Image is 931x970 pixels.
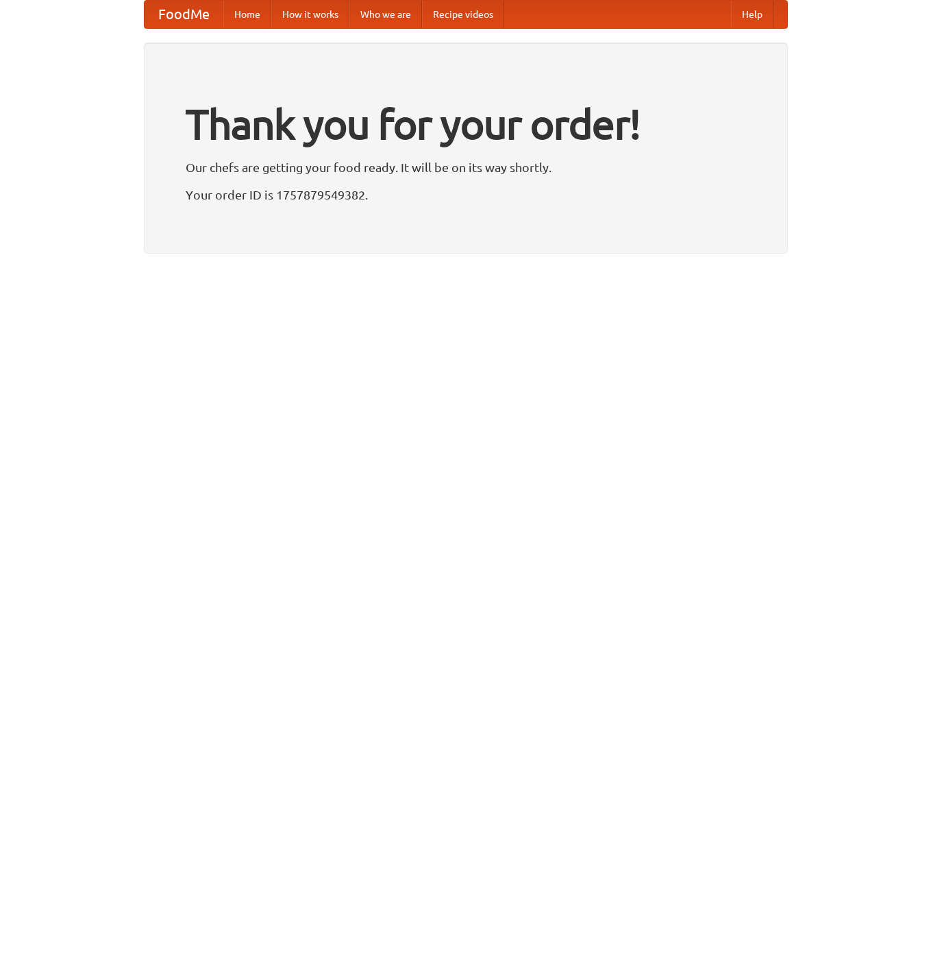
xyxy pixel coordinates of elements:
h1: Thank you for your order! [186,91,746,157]
a: Home [223,1,271,28]
a: How it works [271,1,349,28]
a: Help [731,1,773,28]
a: FoodMe [145,1,223,28]
p: Your order ID is 1757879549382. [186,184,746,205]
a: Who we are [349,1,422,28]
a: Recipe videos [422,1,504,28]
p: Our chefs are getting your food ready. It will be on its way shortly. [186,157,746,178]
